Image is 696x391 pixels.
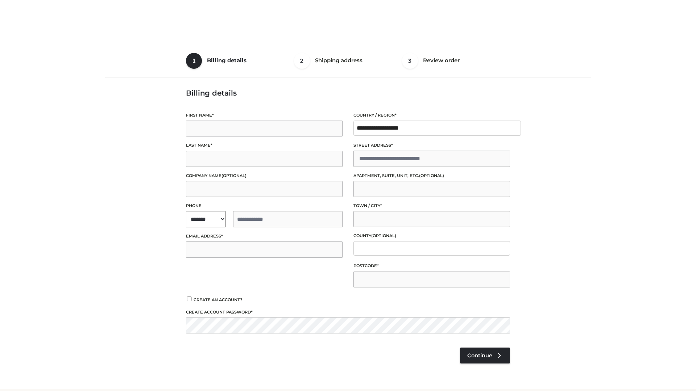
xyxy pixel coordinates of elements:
input: Create an account? [186,297,192,301]
span: Shipping address [315,57,362,64]
label: Apartment, suite, unit, etc. [353,172,510,179]
label: County [353,232,510,239]
label: Street address [353,142,510,149]
label: Create account password [186,309,510,316]
span: Create an account? [194,297,243,302]
label: Company name [186,172,343,179]
label: Phone [186,202,343,209]
span: (optional) [221,173,246,178]
span: Review order [423,57,460,64]
label: Email address [186,233,343,240]
span: 3 [402,53,418,69]
span: 1 [186,53,202,69]
a: Continue [460,348,510,363]
span: (optional) [419,173,444,178]
label: Last name [186,142,343,149]
span: Continue [467,352,492,359]
h3: Billing details [186,89,510,97]
span: (optional) [371,233,396,238]
label: First name [186,112,343,119]
span: Billing details [207,57,246,64]
label: Country / Region [353,112,510,119]
span: 2 [294,53,310,69]
label: Postcode [353,262,510,269]
label: Town / City [353,202,510,209]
